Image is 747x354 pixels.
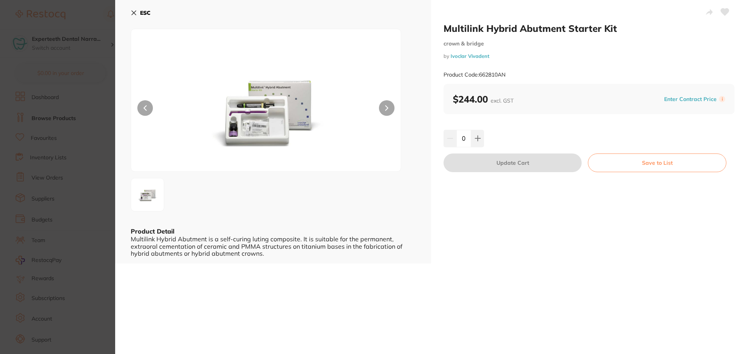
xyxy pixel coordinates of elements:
[444,40,735,47] small: crown & bridge
[662,96,719,103] button: Enter Contract Price
[444,23,735,34] h2: Multilink Hybrid Abutment Starter Kit
[444,153,582,172] button: Update Cart
[133,181,161,209] img: TmpVM01HRmlNdw
[131,227,174,235] b: Product Detail
[444,71,505,78] small: Product Code: 662810AN
[131,6,151,19] button: ESC
[444,53,735,59] small: by
[185,49,347,171] img: TmpVM01HRmlNdw
[588,153,726,172] button: Save to List
[140,9,151,16] b: ESC
[719,96,725,102] label: i
[491,97,514,104] span: excl. GST
[453,93,514,105] b: $244.00
[451,53,489,59] a: Ivoclar Vivadent
[131,235,416,257] div: Multilink Hybrid Abutment is a self-curing luting composite. It is suitable for the permanent, ex...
